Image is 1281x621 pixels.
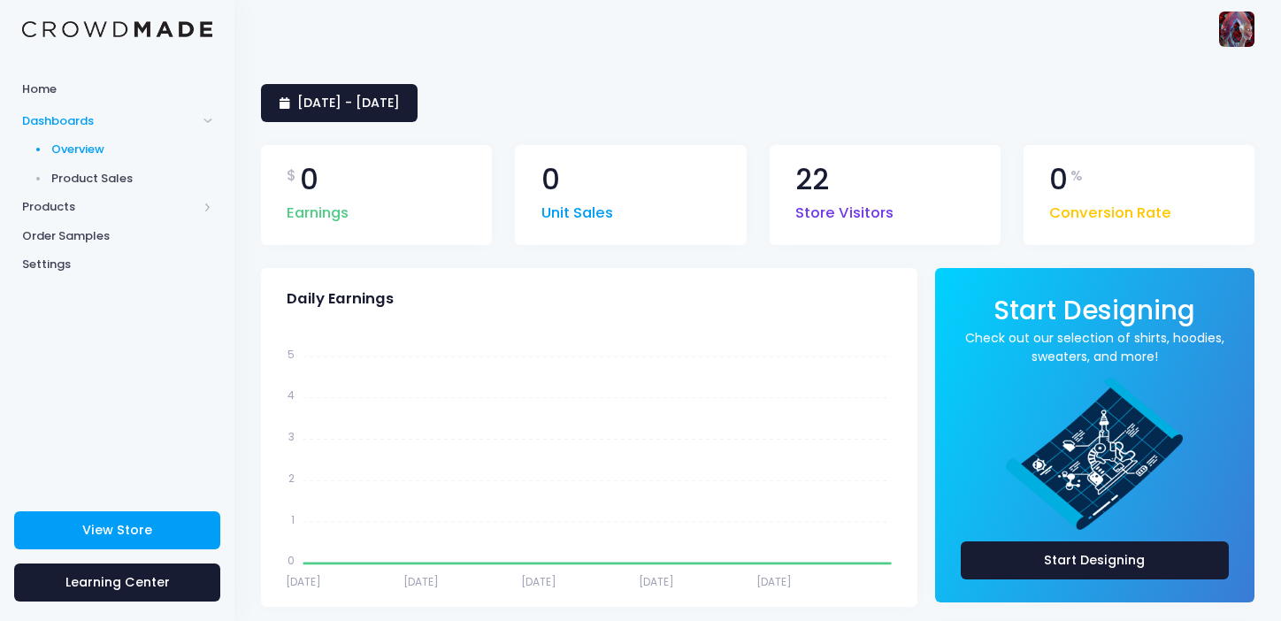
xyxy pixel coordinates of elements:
a: Start Designing [993,307,1195,324]
tspan: 0 [288,553,295,568]
img: Logo [22,21,212,38]
tspan: 4 [288,387,295,402]
tspan: [DATE] [756,574,792,589]
span: [DATE] - [DATE] [297,94,400,111]
span: Dashboards [22,112,197,130]
span: Start Designing [993,292,1195,328]
tspan: [DATE] [286,574,321,589]
span: Earnings [287,194,349,225]
span: Home [22,80,212,98]
span: Learning Center [65,573,170,591]
a: Learning Center [14,563,220,602]
tspan: [DATE] [403,574,439,589]
span: Conversion Rate [1049,194,1171,225]
a: Start Designing [961,541,1229,579]
tspan: [DATE] [521,574,556,589]
tspan: 2 [288,470,295,485]
tspan: [DATE] [639,574,674,589]
span: 0 [1049,165,1068,195]
span: % [1070,165,1083,187]
a: Check out our selection of shirts, hoodies, sweaters, and more! [961,329,1229,366]
span: Product Sales [51,170,213,188]
span: Products [22,198,197,216]
img: User [1219,11,1254,47]
span: Daily Earnings [287,290,394,308]
span: $ [287,165,296,187]
span: 0 [300,165,318,195]
span: Store Visitors [795,194,894,225]
span: Unit Sales [541,194,613,225]
a: View Store [14,511,220,549]
span: Overview [51,141,213,158]
span: 0 [541,165,560,195]
tspan: 5 [288,346,295,361]
span: 22 [795,165,829,195]
span: View Store [82,521,152,539]
span: Order Samples [22,227,212,245]
a: [DATE] - [DATE] [261,84,418,122]
span: Settings [22,256,212,273]
tspan: 3 [288,429,295,444]
tspan: 1 [291,511,295,526]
